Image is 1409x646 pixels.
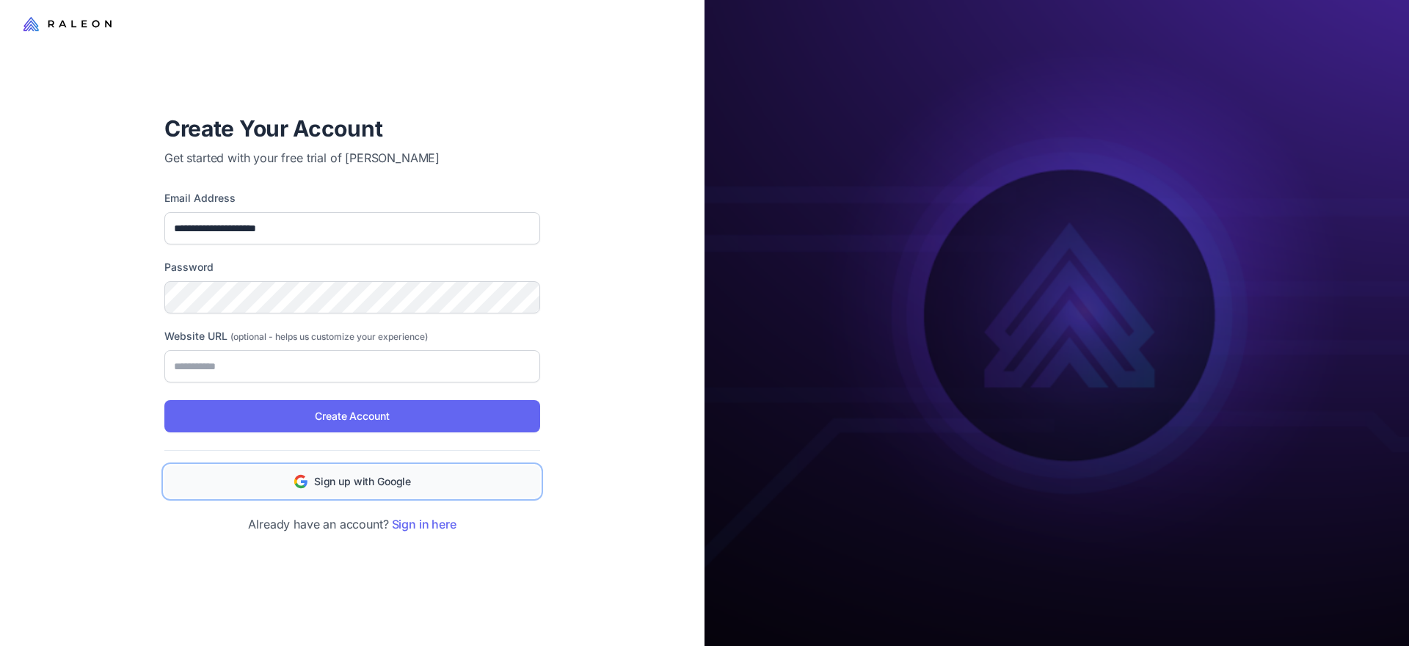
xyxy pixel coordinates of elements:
[164,259,540,275] label: Password
[230,331,428,342] span: (optional - helps us customize your experience)
[164,149,540,167] p: Get started with your free trial of [PERSON_NAME]
[164,114,540,143] h1: Create Your Account
[392,517,456,531] a: Sign in here
[164,328,540,344] label: Website URL
[164,515,540,533] p: Already have an account?
[164,465,540,498] button: Sign up with Google
[315,408,389,424] span: Create Account
[164,400,540,432] button: Create Account
[314,473,411,490] span: Sign up with Google
[164,190,540,206] label: Email Address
